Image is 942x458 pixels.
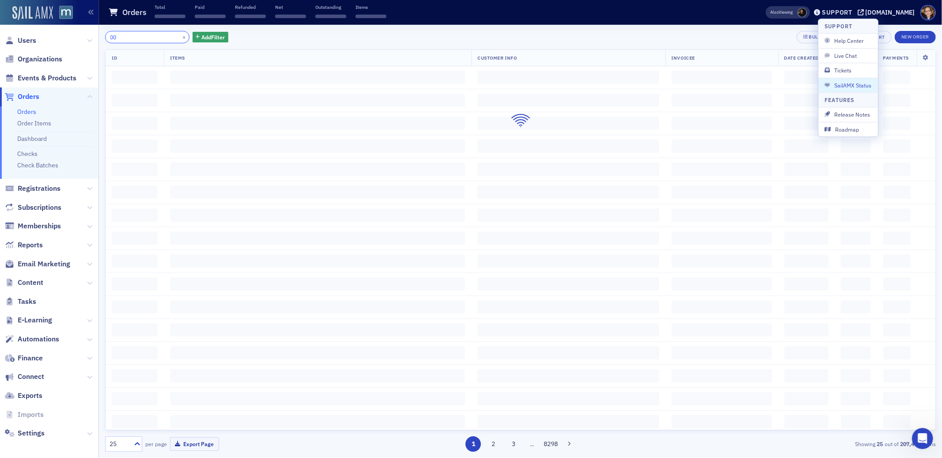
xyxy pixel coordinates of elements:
span: ‌ [315,15,346,18]
button: 2 [486,436,501,452]
div: Support [822,8,852,16]
div: Send us a messageWe typically reply in under 5 minutes [9,104,168,137]
div: Bulk Actions [809,34,844,39]
button: Export Page [170,437,219,451]
p: Hi [PERSON_NAME] [18,63,159,78]
a: Registrations [5,184,61,193]
div: Also [771,9,779,15]
a: Tasks [5,297,36,307]
span: Payments [883,55,909,61]
span: Tasks [18,297,36,307]
img: Profile image for Aidan [120,14,138,32]
span: Registrations [18,184,61,193]
span: Tickets [825,66,872,74]
iframe: Intercom live chat [912,428,933,449]
span: Release Notes [825,110,872,118]
span: Add Filter [201,33,225,41]
strong: 25 [875,440,885,448]
button: Live Chat [818,48,878,63]
div: Status: All Systems OperationalUpdated [DATE] 09:56 EDT [9,142,167,175]
a: Automations [5,334,59,344]
a: Orders [17,108,36,116]
span: ‌ [195,15,226,18]
a: Settings [5,428,45,438]
span: Updated [DATE] 09:56 EDT [36,159,119,167]
span: Orders [18,92,39,102]
a: Content [5,278,43,288]
strong: 207,445 [899,440,922,448]
a: Organizations [5,54,62,64]
span: SailAMX Status [825,81,872,89]
p: Items [356,4,386,10]
div: Close [152,14,168,30]
p: How can we help? [18,78,159,93]
span: E-Learning [18,315,52,325]
img: SailAMX [59,6,73,19]
div: Showing out of items [665,440,936,448]
a: Reports [5,240,43,250]
span: Imports [18,410,44,420]
span: Subscriptions [18,203,61,212]
a: Imports [5,410,44,420]
span: Connect [18,372,44,382]
span: Help [140,298,154,304]
button: Search for help [13,183,164,201]
span: ID [112,55,117,61]
h4: Support [825,22,853,30]
span: Exports [18,391,42,401]
div: Redirect an Event to a 3rd Party URL [18,208,148,217]
span: Viewing [771,9,793,15]
span: Date Created [784,55,819,61]
span: Content [18,278,43,288]
input: Search… [105,31,189,43]
a: Email Marketing [5,259,70,269]
span: Home [19,298,39,304]
span: Finance [18,353,43,363]
a: Exports [5,391,42,401]
a: New Order [895,32,936,40]
button: Roadmap [818,122,878,136]
button: Bulk Actions [797,31,850,43]
h1: Orders [122,7,147,18]
span: Help Center [825,37,872,45]
span: Customer Info [477,55,517,61]
div: 25 [110,439,129,449]
span: Items [170,55,185,61]
button: 8298 [543,436,558,452]
button: AddFilter [193,32,229,43]
button: Tickets [818,63,878,77]
span: Users [18,36,36,45]
a: Orders [5,92,39,102]
button: New Order [895,31,936,43]
span: Organizations [18,54,62,64]
a: Dashboard [17,135,47,143]
div: [DOMAIN_NAME] [866,8,915,16]
span: ‌ [155,15,185,18]
p: Refunded [235,4,266,10]
span: Settings [18,428,45,438]
span: Reports [18,240,43,250]
span: ‌ [235,15,266,18]
a: Memberships [5,221,61,231]
div: Redirect an Event to a 3rd Party URL [13,204,164,220]
span: Lauren McDonough [798,8,807,17]
a: Order Items [17,119,51,127]
h4: Features [825,96,855,104]
button: × [180,33,188,41]
span: Invoicee [672,55,695,61]
img: SailAMX [12,6,53,20]
span: Memberships [18,221,61,231]
span: ‌ [275,15,306,18]
span: Automations [18,334,59,344]
a: Users [5,36,36,45]
button: 1 [465,436,481,452]
span: Email Marketing [18,259,70,269]
label: per page [145,440,167,448]
span: Profile [920,5,936,20]
button: 3 [506,436,521,452]
span: Events & Products [18,73,76,83]
a: Finance [5,353,43,363]
button: [DOMAIN_NAME] [858,9,918,15]
div: Status: All Systems Operational [36,149,159,159]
